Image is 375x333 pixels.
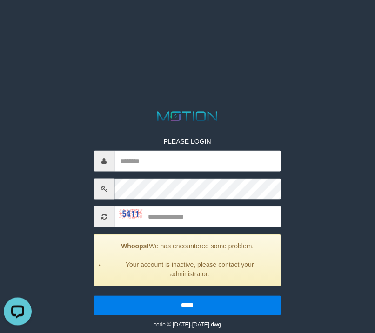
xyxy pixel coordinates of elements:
[4,4,32,32] button: Open LiveChat chat widget
[106,260,274,279] li: Your account is inactive, please contact your administrator.
[94,137,281,146] p: PLEASE LOGIN
[121,243,149,250] strong: Whoops!
[154,110,220,123] img: MOTION_logo.png
[94,234,281,286] div: We has encountered some problem.
[154,322,221,328] small: code © [DATE]-[DATE] dwg
[119,209,142,219] img: captcha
